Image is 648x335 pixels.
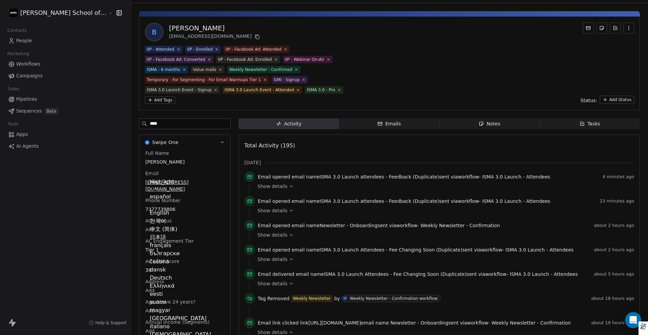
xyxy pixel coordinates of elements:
div: W [343,296,347,301]
span: ISMA 3.0 Launch - Attendees [506,247,574,253]
span: Age Above 24 years? [144,298,197,305]
span: about 2 hours ago [594,247,634,253]
span: Tag Removed [258,295,290,302]
span: Newsletter - Onboarding [320,223,378,228]
div: IIP - Enrolled [187,46,213,52]
a: Show details [258,207,629,214]
div: български [150,249,240,258]
span: email name sent via workflow - [258,271,578,278]
div: suomi [150,298,240,306]
span: Add [145,307,224,314]
a: Pipelines [5,94,125,105]
div: Highlight [150,178,240,186]
span: People [16,37,32,44]
a: Help & Support [89,320,127,326]
span: Sequences [16,107,42,115]
span: Marketing [4,49,32,59]
div: IIP - Attended [147,46,174,52]
div: Open Intercom Messenger [625,312,641,328]
div: IIP - Facebook Ad: Enrolled [218,56,272,63]
span: Email opened [258,174,290,180]
span: Add [145,226,224,233]
span: Sales [5,84,22,94]
span: Show details [258,207,288,214]
span: Email opened [258,247,290,253]
span: AI Agents [16,143,39,150]
span: Show details [258,183,288,190]
div: italiano [150,322,240,331]
a: SequencesBeta [5,105,125,117]
span: Weekly Newsletter - Confirmation [421,223,500,228]
span: Pipelines [16,96,37,103]
div: 한국어 [150,217,240,225]
span: ISMA 3.0 Launch - Attendees [482,198,550,204]
span: about 19 hours ago [591,320,634,326]
a: Campaigns [5,70,125,81]
div: čeština [150,258,240,266]
div: 日本語 [150,233,240,241]
span: Swipe One [152,139,179,146]
span: Show details [258,256,288,263]
div: Weekly Newsletter - Confirmation workflow [350,296,437,301]
span: 4 minutes ago [602,174,634,180]
span: [URL][DOMAIN_NAME] [308,320,361,326]
span: by [334,295,340,302]
div: Notes [479,120,500,127]
span: about 2 hours ago [594,223,634,228]
div: 中文 (简体) [150,225,240,233]
span: about 5 hours ago [594,271,634,277]
span: ISMA 3.0 Launch - Attendees [510,271,578,277]
a: Show details [258,232,629,238]
span: Add [145,328,224,334]
span: Email opened [258,198,290,204]
span: Campaigns [16,72,43,79]
img: Zeeshan%20Neck%20Print%20Dark.png [9,9,18,17]
div: GMI - Signup [274,77,300,83]
button: Swipe OneSwipe One [139,135,230,150]
span: Email link clicked [258,320,299,326]
span: AC Engagement Tier [144,238,195,244]
span: Full Name [144,150,170,157]
span: 7377739806 [145,206,224,213]
span: Email opened [258,223,290,228]
span: ISMA 3.0 Launch Attendees - Fee Changing Soon (Duplicate) [324,271,466,277]
span: AC - Status [144,217,173,224]
div: English [150,209,240,217]
span: Annual Income (Segments) [144,319,211,326]
span: Newsletter - Onboarding [390,320,449,326]
div: magyar [150,306,240,314]
span: email name sent via workflow - [258,222,500,229]
span: [PERSON_NAME] [145,159,224,165]
div: ISMA 3.0 - Pro [307,87,335,93]
a: Apps [5,129,125,140]
span: Contacts [4,25,30,35]
span: Phone Number [144,197,182,204]
span: 23 minutes ago [600,198,634,204]
a: Show details [258,280,629,287]
span: ISMA 3.0 Launch Attendees - Fee Changing Soon (Duplicate) [320,247,462,253]
button: Add Tags [145,96,175,104]
span: Email delivered [258,271,294,277]
span: Show details [258,232,288,238]
span: Tools [5,119,21,129]
span: Email [144,170,160,177]
span: B [146,24,162,40]
span: email name sent via workflow - [258,198,550,205]
span: ISMA 3.0 Launch - Attendees [482,174,550,180]
div: Temporary - For Segmenting - For Email Warmups Tier 1 [147,77,261,83]
span: [PERSON_NAME] School of Finance LLP [20,8,107,17]
div: Tasks [579,120,600,127]
span: Beta [45,108,58,115]
div: dansk [150,266,240,274]
span: Address [144,278,166,285]
span: email name sent via workflow - [258,173,550,180]
span: Weekly Newsletter - Confirmation [491,320,571,326]
div: ISMA 3.0 Launch Event - Signup [147,87,212,93]
span: Status: [580,97,597,104]
span: Show details [258,280,288,287]
div: [PERSON_NAME] [169,23,261,33]
div: ISMA - 6 months [147,67,180,73]
span: AC Lead Score [144,258,181,265]
span: link email name sent via workflow - [258,319,571,326]
div: IIP - Facebook Ad: Converted [147,56,205,63]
